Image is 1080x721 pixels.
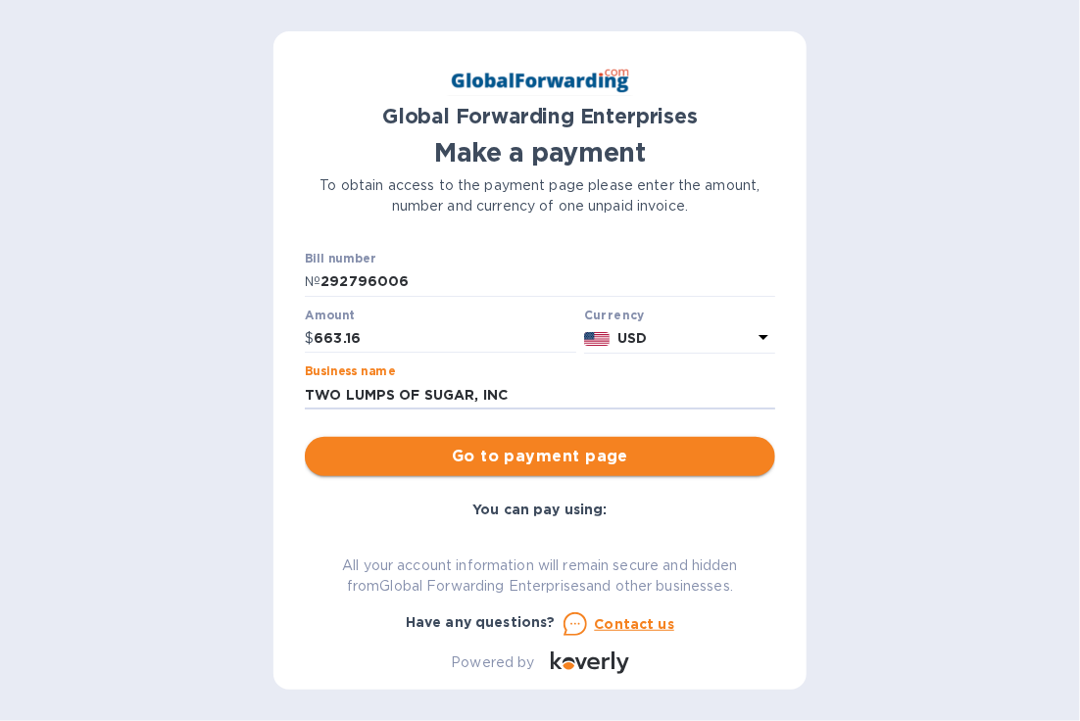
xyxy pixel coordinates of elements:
[584,308,645,322] b: Currency
[305,437,775,476] button: Go to payment page
[305,254,375,265] label: Bill number
[406,614,556,630] b: Have any questions?
[305,310,355,321] label: Amount
[305,380,775,409] input: Enter business name
[382,104,698,128] b: Global Forwarding Enterprises
[305,555,775,597] p: All your account information will remain secure and hidden from Global Forwarding Enterprises and...
[305,328,314,349] p: $
[451,652,534,673] p: Powered by
[305,271,320,292] p: №
[305,137,775,168] h1: Make a payment
[305,366,395,378] label: Business name
[595,616,675,632] u: Contact us
[320,445,760,468] span: Go to payment page
[472,502,607,517] b: You can pay using:
[305,175,775,216] p: To obtain access to the payment page please enter the amount, number and currency of one unpaid i...
[320,267,775,297] input: Enter bill number
[617,330,647,346] b: USD
[314,324,576,354] input: 0.00
[584,332,611,346] img: USD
